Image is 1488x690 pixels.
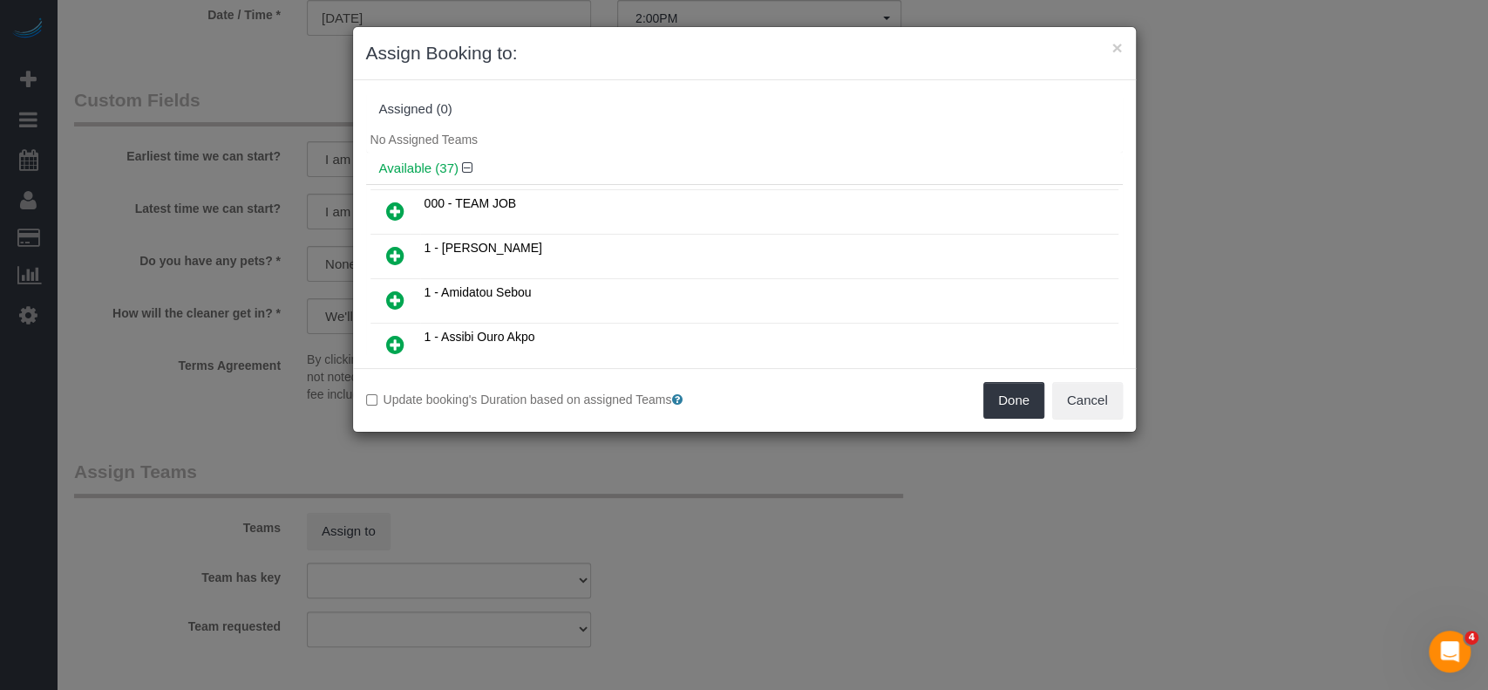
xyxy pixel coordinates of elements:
[1052,382,1123,419] button: Cancel
[1111,38,1122,57] button: ×
[1464,631,1478,645] span: 4
[366,40,1123,66] h3: Assign Booking to:
[370,133,478,147] span: No Assigned Teams
[1429,631,1471,673] iframe: Intercom live chat
[425,241,542,255] span: 1 - [PERSON_NAME]
[425,330,535,344] span: 1 - Assibi Ouro Akpo
[425,196,517,210] span: 000 - TEAM JOB
[366,394,377,406] input: Update booking's Duration based on assigned Teams
[425,285,532,299] span: 1 - Amidatou Sebou
[366,391,731,408] label: Update booking's Duration based on assigned Teams
[983,382,1044,419] button: Done
[379,161,1110,176] h4: Available (37)
[379,102,1110,117] div: Assigned (0)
